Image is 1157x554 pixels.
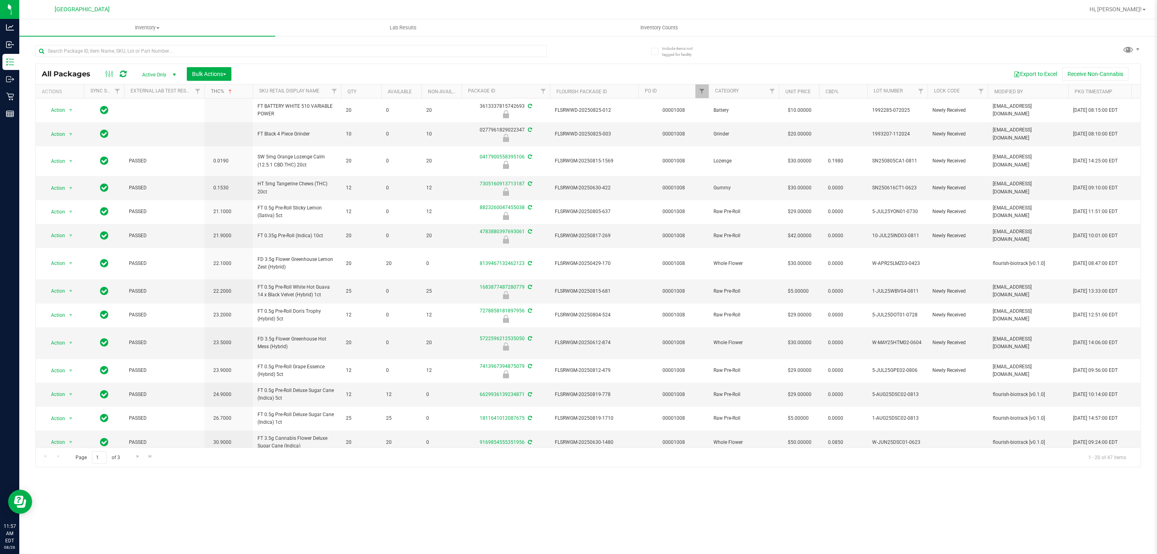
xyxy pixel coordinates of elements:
span: Newly Received [932,107,983,114]
span: 0 [386,107,417,114]
a: 7278858181897956 [480,308,525,314]
span: Whole Flower [713,339,774,347]
a: 00001008 [662,107,685,113]
a: Go to the last page [145,451,156,462]
a: Lab Results [275,19,531,36]
span: All Packages [42,70,98,78]
span: Sync from Compliance System [527,261,532,266]
span: In Sync [100,230,108,241]
span: select [66,285,76,297]
span: Newly Received [932,208,983,215]
span: 0 [426,391,457,398]
span: Action [44,285,65,297]
span: [EMAIL_ADDRESS][DOMAIN_NAME] [993,126,1063,142]
span: 0.0000 [824,337,847,349]
span: Sync from Compliance System [527,205,532,210]
span: In Sync [100,389,108,400]
a: External Lab Test Result [131,88,194,94]
span: PASSED [129,260,200,267]
span: 1993207-112024 [872,130,923,138]
span: In Sync [100,105,108,116]
span: select [66,129,76,140]
span: 10 [346,130,376,138]
span: Sync from Compliance System [527,363,532,369]
span: [DATE] 08:47:00 EDT [1073,260,1118,267]
a: Inventory Counts [531,19,787,36]
span: Gummy [713,184,774,192]
span: $30.00000 [784,337,816,349]
span: Action [44,156,65,167]
span: 23.2000 [209,309,235,321]
a: Modified By [994,89,1023,94]
span: 0 [386,130,417,138]
span: 20 [346,339,376,347]
span: PASSED [129,232,200,240]
span: select [66,389,76,400]
span: Action [44,437,65,448]
span: Raw Pre-Roll [713,208,774,215]
span: 5-AUG25DSC02-0813 [872,391,923,398]
span: $30.00000 [784,182,816,194]
div: Newly Received [460,188,551,196]
span: 0 [386,311,417,319]
span: PASSED [129,157,200,165]
a: 00001008 [662,415,685,421]
button: Receive Non-Cannabis [1062,67,1128,81]
span: $10.00000 [784,105,816,116]
a: 4783880397693061 [480,229,525,234]
span: FLSRWGM-20250429-170 [555,260,634,267]
span: 0.0000 [824,182,847,194]
span: 5-JUL25YON01-0730 [872,208,923,215]
span: Action [44,230,65,241]
a: 00001008 [662,261,685,266]
span: [EMAIL_ADDRESS][DOMAIN_NAME] [993,153,1063,168]
a: Inventory [19,19,275,36]
span: FT 0.5g Pre-Roll Don's Trophy (Hybrid) 5ct [258,308,336,323]
span: Inventory Counts [630,24,689,31]
span: [DATE] 09:56:00 EDT [1073,367,1118,374]
a: 00001008 [662,233,685,238]
span: select [66,230,76,241]
span: $29.00000 [784,365,816,376]
a: 8139467132462123 [480,261,525,266]
span: 0.0000 [824,365,847,376]
span: FT 0.35g Pre-Roll (Indica) 10ct [258,232,336,240]
span: 20 [426,232,457,240]
span: 12 [346,208,376,215]
span: 12 [346,311,376,319]
span: Newly Received [932,311,983,319]
span: In Sync [100,206,108,217]
span: [DATE] 08:15:00 EDT [1073,107,1118,114]
span: Sync from Compliance System [527,284,532,290]
span: [DATE] 14:25:00 EDT [1073,157,1118,165]
a: Filter [537,84,550,98]
span: Sync from Compliance System [527,336,532,341]
span: 0.0000 [824,258,847,269]
a: 00001008 [662,312,685,318]
span: In Sync [100,155,108,166]
span: In Sync [100,365,108,376]
span: [EMAIL_ADDRESS][DOMAIN_NAME] [993,363,1063,378]
span: 20 [426,107,457,114]
span: PASSED [129,287,200,295]
a: Pkg Timestamp [1075,89,1112,94]
span: 23.5000 [209,337,235,349]
span: flourish-biotrack [v0.1.0] [993,260,1063,267]
span: Grinder [713,130,774,138]
span: 0 [426,260,457,267]
span: 0.0000 [824,389,847,400]
span: Action [44,258,65,269]
span: 0.1980 [824,155,847,167]
span: FLSRWGM-20250805-637 [555,208,634,215]
span: [EMAIL_ADDRESS][DOMAIN_NAME] [993,283,1063,299]
span: Action [44,206,65,217]
a: Non-Available [428,89,464,94]
span: PASSED [129,391,200,398]
div: Newly Received [460,110,551,118]
span: 10 [426,130,457,138]
span: select [66,437,76,448]
span: FLSRWWD-20250825-012 [555,107,634,114]
span: Battery [713,107,774,114]
span: Action [44,365,65,376]
span: 0 [386,157,417,165]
